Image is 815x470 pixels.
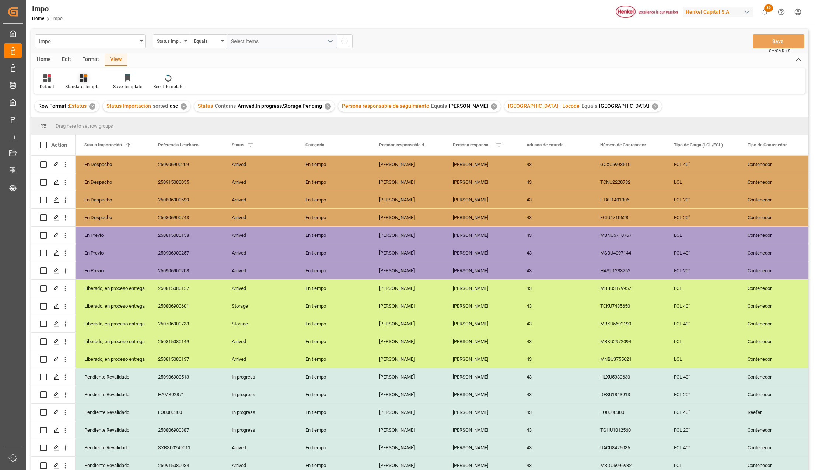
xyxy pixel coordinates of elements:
[223,262,297,279] div: Arrived
[297,368,370,386] div: En tiempo
[739,386,812,403] div: Contenedor
[370,439,444,456] div: [PERSON_NAME]
[591,173,665,191] div: TCNU2220782
[379,142,429,148] span: Persona responsable de la importacion
[305,142,324,148] span: Categoría
[591,404,665,421] div: EO0000300
[89,103,95,110] div: ✕
[84,386,140,403] div: Pendiente Revalidado
[149,156,223,173] div: 250906900209
[31,404,76,421] div: Press SPACE to select this row.
[149,173,223,191] div: 250915080055
[77,53,105,66] div: Format
[149,333,223,350] div: 250815080149
[31,421,76,439] div: Press SPACE to select this row.
[591,244,665,262] div: MSBU4097144
[223,386,297,403] div: In progress
[591,333,665,350] div: MRKU2972094
[444,315,518,332] div: [PERSON_NAME]
[297,439,370,456] div: En tiempo
[149,421,223,439] div: 250806900887
[297,227,370,244] div: En tiempo
[518,333,591,350] div: 43
[518,227,591,244] div: 43
[370,404,444,421] div: [PERSON_NAME]
[518,350,591,368] div: 43
[599,103,649,109] span: [GEOGRAPHIC_DATA]
[370,421,444,439] div: [PERSON_NAME]
[149,262,223,279] div: 250906900208
[756,4,773,20] button: show 36 new notifications
[231,38,262,44] span: Select Items
[600,142,646,148] span: Número de Contenedor
[591,421,665,439] div: TGHU1012560
[84,174,140,191] div: En Despacho
[198,103,213,109] span: Status
[665,386,739,403] div: FCL 20"
[39,36,137,45] div: Impo
[170,103,178,109] span: asc
[84,262,140,279] div: En Previo
[518,439,591,456] div: 43
[31,156,76,173] div: Press SPACE to select this row.
[69,103,87,109] span: Estatus
[56,53,77,66] div: Edit
[591,280,665,297] div: MSBU3179952
[518,156,591,173] div: 43
[444,439,518,456] div: [PERSON_NAME]
[149,386,223,403] div: HAMB92871
[149,350,223,368] div: 250815080137
[223,315,297,332] div: Storage
[32,16,44,21] a: Home
[683,7,753,17] div: Henkel Capital S.A
[31,350,76,368] div: Press SPACE to select this row.
[739,421,812,439] div: Contenedor
[297,173,370,191] div: En tiempo
[444,297,518,315] div: [PERSON_NAME]
[739,350,812,368] div: Contenedor
[518,280,591,297] div: 43
[739,280,812,297] div: Contenedor
[181,103,187,110] div: ✕
[31,53,56,66] div: Home
[325,103,331,110] div: ✕
[65,83,102,90] div: Standard Templates
[581,103,597,109] span: Equals
[31,439,76,457] div: Press SPACE to select this row.
[223,368,297,386] div: In progress
[739,315,812,332] div: Contenedor
[297,244,370,262] div: En tiempo
[591,209,665,226] div: FCIU4710628
[665,227,739,244] div: LCL
[223,280,297,297] div: Arrived
[444,209,518,226] div: [PERSON_NAME]
[665,421,739,439] div: FCL 20"
[739,439,812,456] div: Contenedor
[665,333,739,350] div: LCL
[106,103,151,109] span: Status Importación
[753,34,804,48] button: Save
[297,421,370,439] div: En tiempo
[665,404,739,421] div: FCL 40"
[518,421,591,439] div: 43
[157,36,182,45] div: Status Importación
[665,315,739,332] div: FCL 40"
[739,227,812,244] div: Contenedor
[453,142,493,148] span: Persona responsable de seguimiento
[223,156,297,173] div: Arrived
[665,439,739,456] div: FCL 40"
[84,315,140,332] div: Liberado, en proceso entrega
[227,34,337,48] button: open menu
[223,227,297,244] div: Arrived
[223,297,297,315] div: Storage
[370,262,444,279] div: [PERSON_NAME]
[31,333,76,350] div: Press SPACE to select this row.
[444,386,518,403] div: [PERSON_NAME]
[518,315,591,332] div: 43
[449,103,488,109] span: [PERSON_NAME]
[370,297,444,315] div: [PERSON_NAME]
[616,6,678,18] img: Henkel%20logo.jpg_1689854090.jpg
[337,34,353,48] button: search button
[370,280,444,297] div: [PERSON_NAME]
[370,227,444,244] div: [PERSON_NAME]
